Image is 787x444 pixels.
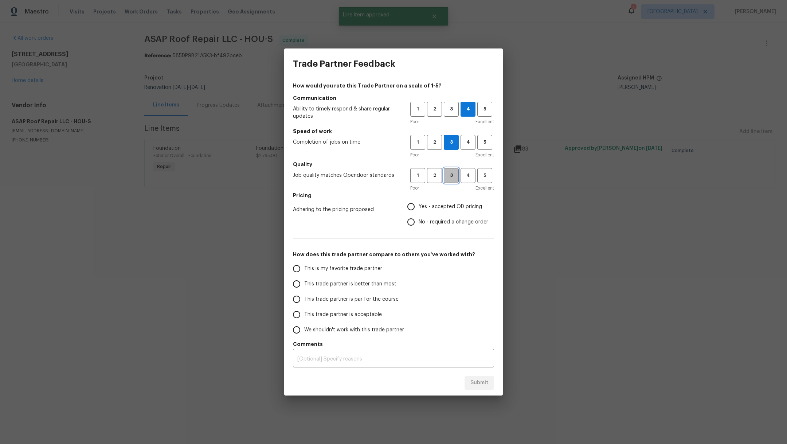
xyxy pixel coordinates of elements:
span: Poor [410,118,419,125]
h4: How would you rate this Trade Partner on a scale of 1-5? [293,82,494,89]
span: This trade partner is par for the course [304,296,399,303]
span: Job quality matches Opendoor standards [293,172,399,179]
button: 1 [410,168,425,183]
span: We shouldn't work with this trade partner [304,326,404,334]
span: 5 [478,105,492,113]
button: 5 [477,102,492,117]
span: 4 [461,171,475,180]
span: Poor [410,151,419,159]
button: 4 [461,168,475,183]
button: 4 [461,102,475,117]
span: 3 [444,138,458,147]
button: 3 [444,135,459,150]
span: Yes - accepted OD pricing [419,203,482,211]
button: 1 [410,102,425,117]
span: 1 [411,138,424,147]
button: 1 [410,135,425,150]
button: 3 [444,102,459,117]
span: 2 [428,105,441,113]
span: 1 [411,171,424,180]
button: 2 [427,102,442,117]
h5: Communication [293,94,494,102]
div: Pricing [407,199,494,230]
span: 2 [428,138,441,147]
button: 2 [427,168,442,183]
span: This is my favorite trade partner [304,265,382,273]
h3: Trade Partner Feedback [293,59,395,69]
span: Excellent [475,184,494,192]
button: 2 [427,135,442,150]
div: How does this trade partner compare to others you’ve worked with? [293,261,494,338]
span: Excellent [475,151,494,159]
span: 5 [478,171,492,180]
span: 3 [445,105,458,113]
span: Excellent [475,118,494,125]
span: Poor [410,184,419,192]
span: Ability to timely respond & share regular updates [293,105,399,120]
h5: How does this trade partner compare to others you’ve worked with? [293,251,494,258]
span: No - required a change order [419,218,488,226]
button: 3 [444,168,459,183]
h5: Pricing [293,192,494,199]
h5: Comments [293,340,494,348]
span: This trade partner is acceptable [304,311,382,319]
span: 4 [461,138,475,147]
span: 5 [478,138,492,147]
button: 5 [477,135,492,150]
button: 4 [461,135,475,150]
span: This trade partner is better than most [304,280,396,288]
button: 5 [477,168,492,183]
span: Completion of jobs on time [293,139,399,146]
h5: Speed of work [293,128,494,135]
span: 1 [411,105,424,113]
h5: Quality [293,161,494,168]
span: Adhering to the pricing proposed [293,206,396,213]
span: 4 [461,105,475,113]
span: 3 [445,171,458,180]
span: 2 [428,171,441,180]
